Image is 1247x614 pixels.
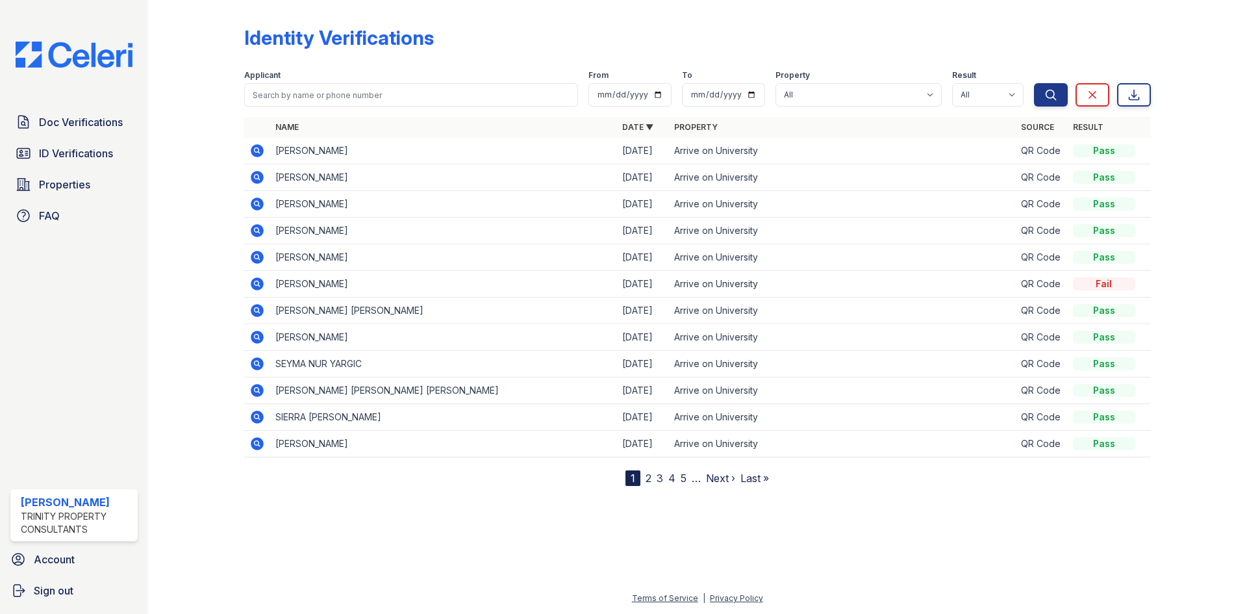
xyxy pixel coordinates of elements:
div: Trinity Property Consultants [21,510,132,536]
td: [DATE] [617,377,669,404]
label: Applicant [244,70,281,81]
td: QR Code [1016,191,1068,218]
td: [DATE] [617,244,669,271]
td: [DATE] [617,431,669,457]
td: [DATE] [617,164,669,191]
a: Last » [740,472,769,485]
span: Account [34,552,75,567]
label: Property [775,70,810,81]
label: To [682,70,692,81]
td: Arrive on University [669,218,1016,244]
span: Properties [39,177,90,192]
div: Pass [1073,198,1135,211]
td: QR Code [1016,431,1068,457]
td: Arrive on University [669,164,1016,191]
td: QR Code [1016,164,1068,191]
label: Result [952,70,976,81]
td: QR Code [1016,271,1068,298]
td: QR Code [1016,404,1068,431]
a: 3 [657,472,663,485]
div: Pass [1073,384,1135,397]
span: ID Verifications [39,146,113,161]
span: FAQ [39,208,60,224]
img: CE_Logo_Blue-a8612792a0a2168367f1c8372b55b34899dd931a85d93a1a3d3e32e68fde9ad4.png [5,42,143,68]
div: Pass [1073,411,1135,424]
a: Date ▼ [622,122,653,132]
td: SEYMA NUR YARGIC [270,351,617,377]
a: 2 [646,472,651,485]
div: Pass [1073,171,1135,184]
td: [PERSON_NAME] [270,218,617,244]
td: QR Code [1016,218,1068,244]
span: Sign out [34,583,73,598]
td: [PERSON_NAME] [270,324,617,351]
div: Pass [1073,357,1135,370]
div: 1 [625,470,640,486]
td: [PERSON_NAME] [270,138,617,164]
td: SIERRA [PERSON_NAME] [270,404,617,431]
td: [PERSON_NAME] [270,244,617,271]
a: Source [1021,122,1054,132]
td: QR Code [1016,377,1068,404]
td: QR Code [1016,298,1068,324]
a: 4 [668,472,675,485]
span: … [692,470,701,486]
a: Result [1073,122,1103,132]
a: Properties [10,172,138,198]
td: [PERSON_NAME] [270,431,617,457]
div: [PERSON_NAME] [21,494,132,510]
td: [DATE] [617,191,669,218]
td: Arrive on University [669,431,1016,457]
td: Arrive on University [669,138,1016,164]
a: Sign out [5,578,143,604]
a: Next › [706,472,735,485]
td: Arrive on University [669,298,1016,324]
td: [PERSON_NAME] [270,271,617,298]
td: [DATE] [617,324,669,351]
td: QR Code [1016,351,1068,377]
div: Pass [1073,224,1135,237]
td: Arrive on University [669,404,1016,431]
label: From [588,70,609,81]
a: Account [5,546,143,572]
td: Arrive on University [669,377,1016,404]
a: Doc Verifications [10,109,138,135]
td: QR Code [1016,244,1068,271]
div: Pass [1073,304,1135,317]
div: Pass [1073,331,1135,344]
td: Arrive on University [669,351,1016,377]
td: QR Code [1016,324,1068,351]
td: [DATE] [617,404,669,431]
div: Fail [1073,277,1135,290]
span: Doc Verifications [39,114,123,130]
a: Privacy Policy [710,593,763,603]
input: Search by name or phone number [244,83,578,107]
td: Arrive on University [669,244,1016,271]
div: Pass [1073,437,1135,450]
td: Arrive on University [669,191,1016,218]
td: [DATE] [617,138,669,164]
td: [PERSON_NAME] [PERSON_NAME] [PERSON_NAME] [270,377,617,404]
a: ID Verifications [10,140,138,166]
div: Pass [1073,251,1135,264]
td: [DATE] [617,218,669,244]
td: Arrive on University [669,271,1016,298]
div: Pass [1073,144,1135,157]
td: [PERSON_NAME] [270,164,617,191]
td: [PERSON_NAME] [PERSON_NAME] [270,298,617,324]
a: Name [275,122,299,132]
td: QR Code [1016,138,1068,164]
td: [DATE] [617,298,669,324]
a: Property [674,122,718,132]
td: [DATE] [617,271,669,298]
td: [PERSON_NAME] [270,191,617,218]
td: Arrive on University [669,324,1016,351]
div: | [703,593,705,603]
a: 5 [681,472,686,485]
a: Terms of Service [632,593,698,603]
a: FAQ [10,203,138,229]
td: [DATE] [617,351,669,377]
div: Identity Verifications [244,26,434,49]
